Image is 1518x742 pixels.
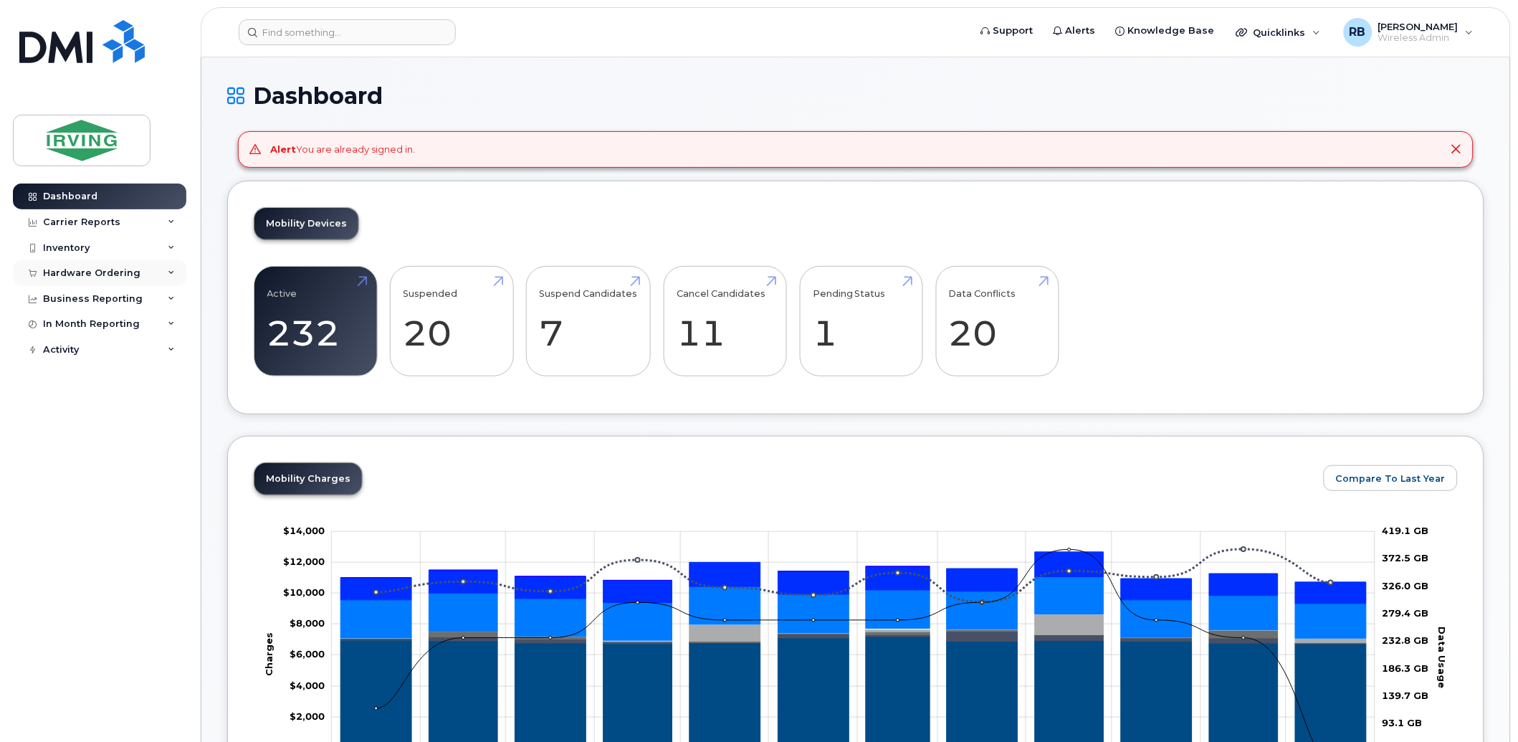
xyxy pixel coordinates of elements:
[271,143,297,155] strong: Alert
[267,274,364,368] a: Active 232
[1336,472,1446,485] span: Compare To Last Year
[540,274,638,368] a: Suspend Candidates 7
[290,680,325,691] tspan: $4,000
[677,274,773,368] a: Cancel Candidates 11
[1383,718,1423,729] tspan: 93.1 GB
[283,587,325,599] tspan: $10,000
[341,614,1367,643] g: Cancellation
[254,463,362,495] a: Mobility Charges
[1383,690,1429,702] tspan: 139.7 GB
[1324,465,1458,491] button: Compare To Last Year
[283,525,325,537] tspan: $14,000
[1383,662,1429,674] tspan: 186.3 GB
[227,83,1484,108] h1: Dashboard
[404,274,500,368] a: Suspended 20
[290,710,325,722] tspan: $2,000
[290,680,325,691] g: $0
[949,274,1046,368] a: Data Conflicts 20
[283,556,325,568] g: $0
[290,618,325,629] tspan: $8,000
[1437,627,1448,689] tspan: Data Usage
[283,587,325,599] g: $0
[254,208,358,239] a: Mobility Devices
[1383,525,1429,537] tspan: 419.1 GB
[264,633,275,677] tspan: Charges
[813,274,910,368] a: Pending Status 1
[290,649,325,660] tspan: $6,000
[341,632,1367,644] g: Roaming
[290,618,325,629] g: $0
[341,552,1367,604] g: HST
[1383,635,1429,647] tspan: 232.8 GB
[1383,608,1429,619] tspan: 279.4 GB
[1383,553,1429,564] tspan: 372.5 GB
[283,525,325,537] g: $0
[1383,580,1429,591] tspan: 326.0 GB
[341,577,1367,641] g: Features
[290,710,325,722] g: $0
[271,143,416,156] div: You are already signed in.
[290,649,325,660] g: $0
[283,556,325,568] tspan: $12,000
